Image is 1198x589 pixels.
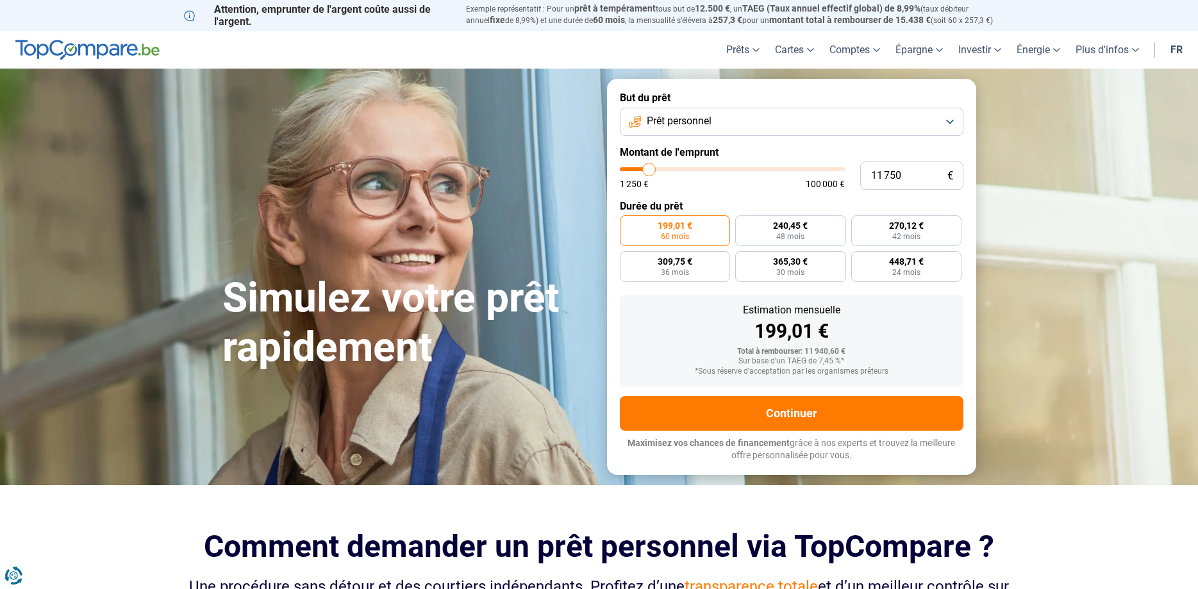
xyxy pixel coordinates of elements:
[776,233,804,240] span: 48 mois
[742,3,920,13] span: TAEG (Taux annuel effectif global) de 8,99%
[574,3,656,13] span: prêt à tempérament
[892,233,920,240] span: 42 mois
[947,170,953,181] span: €
[620,108,963,136] button: Prêt personnel
[630,347,953,356] div: Total à rembourser: 11 940,60 €
[184,3,451,28] p: Attention, emprunter de l'argent coûte aussi de l'argent.
[713,15,742,25] span: 257,3 €
[695,3,730,13] span: 12.500 €
[628,438,790,448] span: Maximisez vos chances de financement
[620,437,963,462] p: grâce à nos experts et trouvez la meilleure offre personnalisée pour vous.
[222,274,592,372] h1: Simulez votre prêt rapidement
[630,322,953,341] div: 199,01 €
[490,15,505,25] span: fixe
[1068,31,1147,69] a: Plus d'infos
[719,31,767,69] a: Prêts
[951,31,1009,69] a: Investir
[767,31,822,69] a: Cartes
[806,179,845,188] span: 100 000 €
[661,233,689,240] span: 60 mois
[466,3,1015,26] p: Exemple représentatif : Pour un tous but de , un (taux débiteur annuel de 8,99%) et une durée de ...
[769,15,931,25] span: montant total à rembourser de 15.438 €
[889,221,924,230] span: 270,12 €
[661,269,689,276] span: 36 mois
[658,221,692,230] span: 199,01 €
[620,396,963,431] button: Continuer
[15,40,160,60] img: TopCompare
[773,221,808,230] span: 240,45 €
[630,357,953,366] div: Sur base d'un TAEG de 7,45 %*
[892,269,920,276] span: 24 mois
[630,305,953,315] div: Estimation mensuelle
[620,92,963,104] label: But du prêt
[593,15,625,25] span: 60 mois
[184,529,1015,564] h2: Comment demander un prêt personnel via TopCompare ?
[620,146,963,158] label: Montant de l'emprunt
[1163,31,1190,69] a: fr
[630,367,953,376] div: *Sous réserve d'acceptation par les organismes prêteurs
[658,257,692,266] span: 309,75 €
[620,179,649,188] span: 1 250 €
[889,257,924,266] span: 448,71 €
[647,114,711,128] span: Prêt personnel
[822,31,888,69] a: Comptes
[888,31,951,69] a: Épargne
[773,257,808,266] span: 365,30 €
[1009,31,1068,69] a: Énergie
[620,200,963,212] label: Durée du prêt
[776,269,804,276] span: 30 mois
